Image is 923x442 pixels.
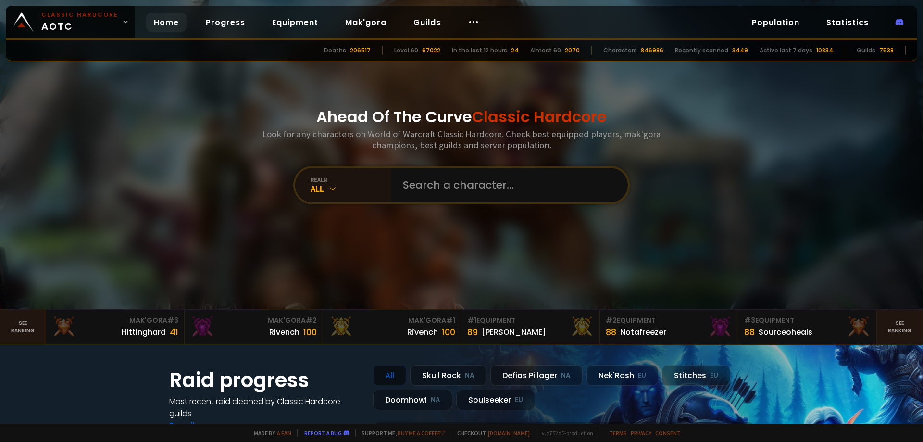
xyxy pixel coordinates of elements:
div: Notafreezer [620,326,666,338]
div: All [373,365,406,386]
div: 88 [744,326,755,339]
a: a fan [277,429,291,437]
h1: Ahead Of The Curve [316,105,607,128]
div: Guilds [857,46,875,55]
h1: Raid progress [169,365,362,395]
span: # 1 [446,316,455,325]
div: 7538 [879,46,894,55]
small: NA [431,395,440,405]
input: Search a character... [397,168,616,202]
div: 24 [511,46,519,55]
div: Rîvench [407,326,438,338]
h3: Look for any characters on World of Warcraft Classic Hardcore. Check best equipped players, mak'g... [259,128,664,151]
div: 10834 [816,46,833,55]
div: Mak'Gora [329,316,455,326]
a: Consent [655,429,681,437]
div: 88 [606,326,616,339]
span: Support me, [355,429,445,437]
span: # 1 [467,316,476,325]
a: Mak'Gora#3Hittinghard41 [46,310,185,344]
div: Characters [603,46,637,55]
div: 100 [442,326,455,339]
div: Level 60 [394,46,418,55]
a: Classic HardcoreAOTC [6,6,135,38]
div: Hittinghard [122,326,166,338]
div: Nek'Rosh [586,365,658,386]
span: # 2 [306,316,317,325]
span: # 3 [744,316,755,325]
div: Defias Pillager [490,365,583,386]
div: 2070 [565,46,580,55]
div: All [311,183,391,194]
small: NA [465,371,474,380]
span: v. d752d5 - production [536,429,593,437]
div: Skull Rock [410,365,486,386]
a: Guilds [406,13,449,32]
div: Soulseeker [456,390,535,410]
div: Doomhowl [373,390,452,410]
div: 3449 [732,46,748,55]
a: Seeranking [877,310,923,344]
a: Home [146,13,187,32]
a: Buy me a coffee [398,429,445,437]
span: Checkout [451,429,530,437]
small: Classic Hardcore [41,11,118,19]
div: Equipment [744,316,871,326]
a: #3Equipment88Sourceoheals [738,310,877,344]
a: Mak'gora [337,13,394,32]
a: Statistics [819,13,876,32]
div: Deaths [324,46,346,55]
a: See all progress [169,420,232,431]
div: 206517 [350,46,371,55]
div: Equipment [606,316,732,326]
a: Progress [198,13,253,32]
a: Terms [609,429,627,437]
a: [DOMAIN_NAME] [488,429,530,437]
a: Mak'Gora#1Rîvench100 [323,310,461,344]
a: Privacy [631,429,651,437]
span: # 3 [167,316,178,325]
div: Rivench [269,326,299,338]
div: Almost 60 [530,46,561,55]
span: Classic Hardcore [472,106,607,127]
div: Active last 7 days [760,46,812,55]
div: In the last 12 hours [452,46,507,55]
div: Sourceoheals [759,326,812,338]
div: 67022 [422,46,440,55]
span: Made by [248,429,291,437]
a: Mak'Gora#2Rivench100 [185,310,323,344]
span: AOTC [41,11,118,34]
div: [PERSON_NAME] [482,326,546,338]
small: EU [710,371,718,380]
div: 89 [467,326,478,339]
small: EU [638,371,646,380]
h4: Most recent raid cleaned by Classic Hardcore guilds [169,395,362,419]
div: Mak'Gora [190,316,317,326]
div: 846986 [641,46,663,55]
div: Stitches [662,365,730,386]
small: EU [515,395,523,405]
a: Population [744,13,807,32]
div: 41 [170,326,178,339]
a: #2Equipment88Notafreezer [600,310,738,344]
a: Report a bug [304,429,342,437]
span: # 2 [606,316,617,325]
div: 100 [303,326,317,339]
small: NA [561,371,571,380]
div: Recently scanned [675,46,728,55]
a: Equipment [264,13,326,32]
a: #1Equipment89[PERSON_NAME] [461,310,600,344]
div: Mak'Gora [52,316,178,326]
div: realm [311,176,391,183]
div: Equipment [467,316,594,326]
